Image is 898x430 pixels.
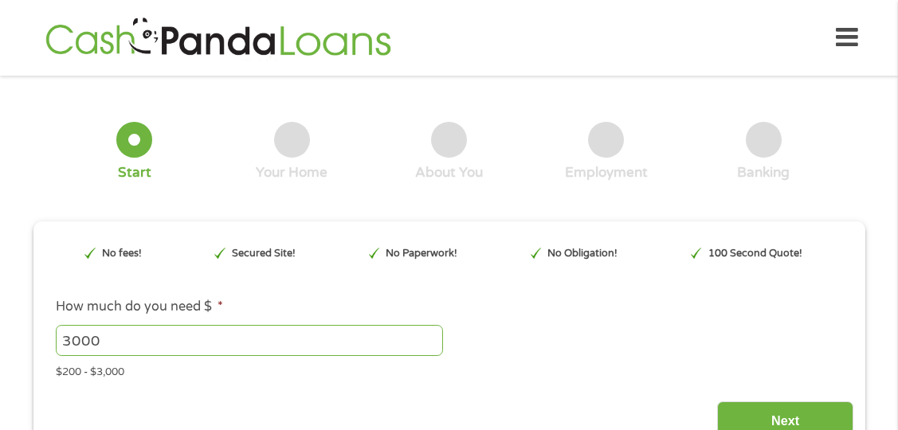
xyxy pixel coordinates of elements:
[708,246,802,261] p: 100 Second Quote!
[547,246,618,261] p: No Obligation!
[256,164,327,182] div: Your Home
[118,164,151,182] div: Start
[232,246,296,261] p: Secured Site!
[386,246,457,261] p: No Paperwork!
[56,358,841,380] div: $200 - $3,000
[415,164,483,182] div: About You
[565,164,648,182] div: Employment
[102,246,142,261] p: No fees!
[41,15,396,61] img: GetLoanNow Logo
[56,299,223,315] label: How much do you need $
[737,164,790,182] div: Banking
